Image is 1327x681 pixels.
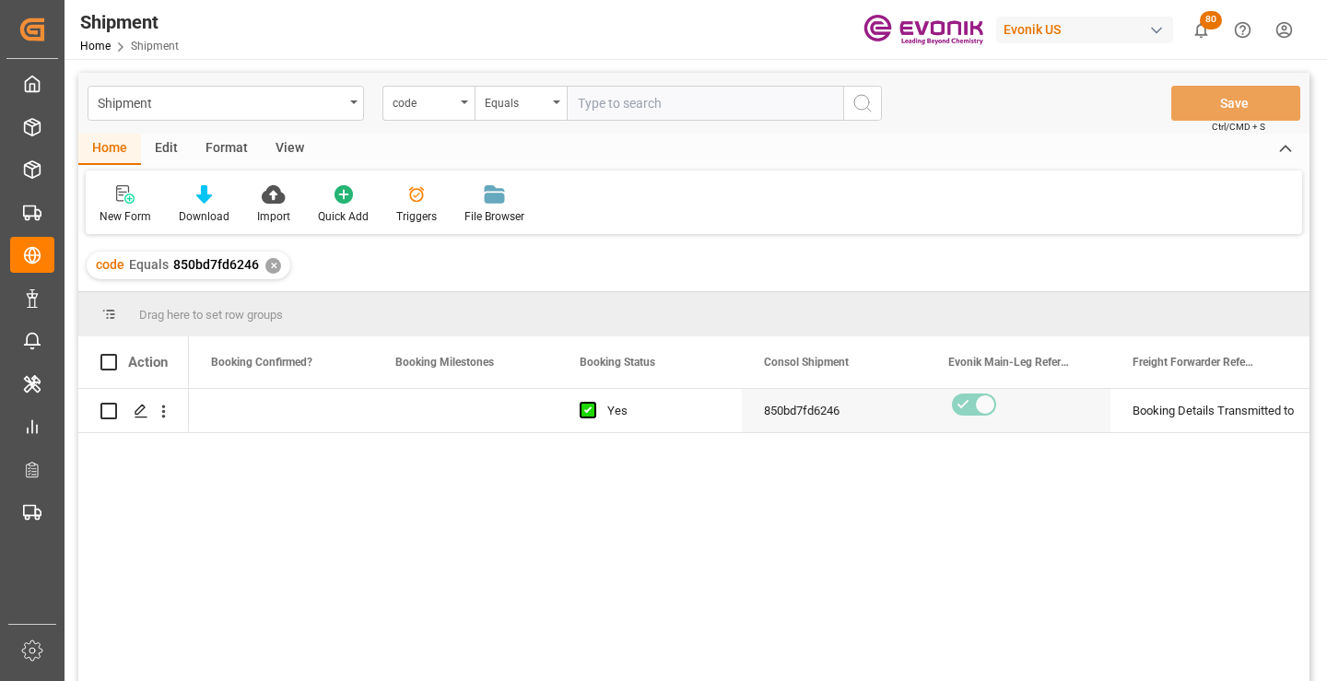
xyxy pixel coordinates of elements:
[80,40,111,53] a: Home
[80,8,179,36] div: Shipment
[78,389,189,433] div: Press SPACE to select this row.
[257,208,290,225] div: Import
[393,90,455,112] div: code
[211,356,312,369] span: Booking Confirmed?
[996,17,1173,43] div: Evonik US
[88,86,364,121] button: open menu
[580,356,655,369] span: Booking Status
[464,208,524,225] div: File Browser
[843,86,882,121] button: search button
[1133,390,1273,432] div: Booking Details Transmitted to SAP
[128,354,168,370] div: Action
[1212,120,1265,134] span: Ctrl/CMD + S
[96,257,124,272] span: code
[396,208,437,225] div: Triggers
[139,308,283,322] span: Drag here to set row groups
[948,356,1072,369] span: Evonik Main-Leg Reference
[1133,356,1256,369] span: Freight Forwarder Reference
[742,389,926,432] div: 850bd7fd6246
[1200,11,1222,29] span: 80
[1222,9,1263,51] button: Help Center
[863,14,983,46] img: Evonik-brand-mark-Deep-Purple-RGB.jpeg_1700498283.jpeg
[1180,9,1222,51] button: show 80 new notifications
[318,208,369,225] div: Quick Add
[98,90,344,113] div: Shipment
[485,90,547,112] div: Equals
[395,356,494,369] span: Booking Milestones
[192,134,262,165] div: Format
[173,257,259,272] span: 850bd7fd6246
[141,134,192,165] div: Edit
[607,390,720,432] div: Yes
[567,86,843,121] input: Type to search
[996,12,1180,47] button: Evonik US
[262,134,318,165] div: View
[100,208,151,225] div: New Form
[129,257,169,272] span: Equals
[78,134,141,165] div: Home
[1171,86,1300,121] button: Save
[382,86,475,121] button: open menu
[764,356,849,369] span: Consol Shipment
[265,258,281,274] div: ✕
[475,86,567,121] button: open menu
[179,208,229,225] div: Download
